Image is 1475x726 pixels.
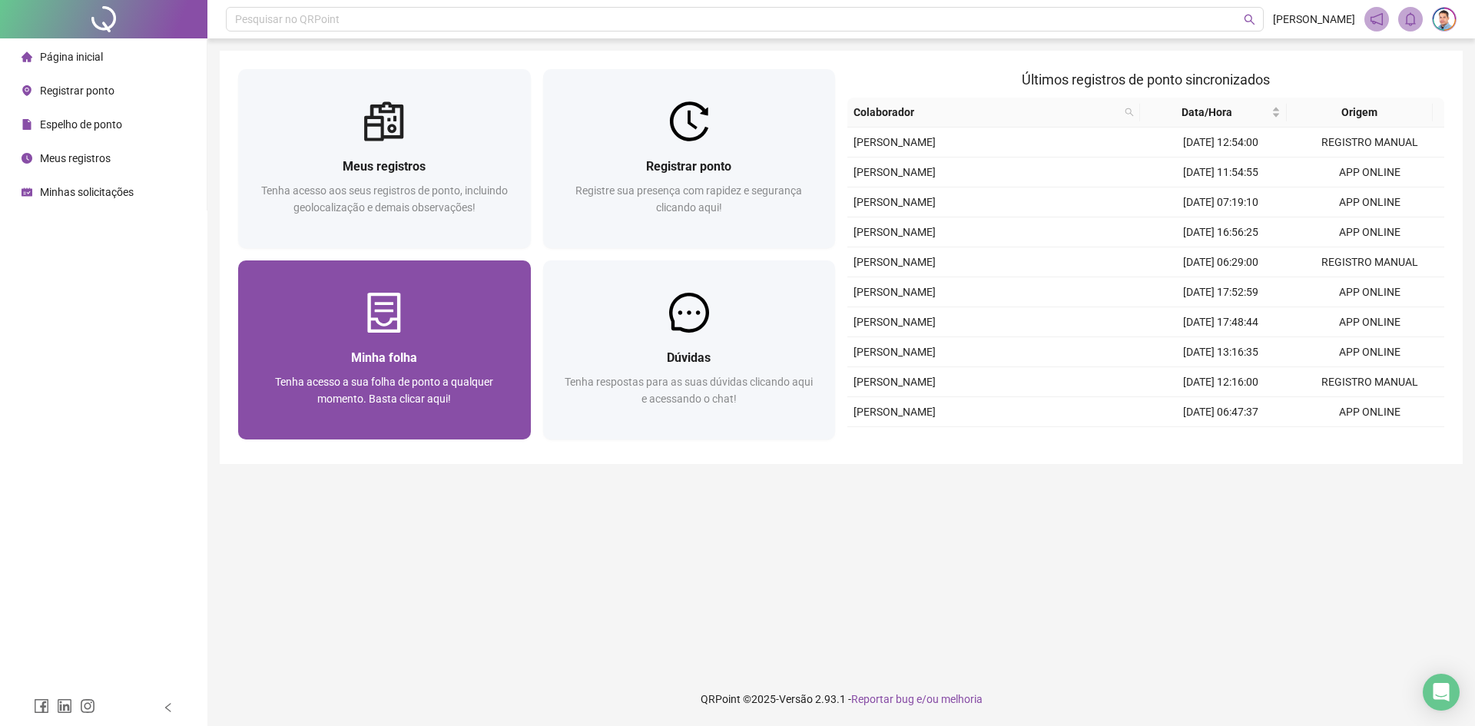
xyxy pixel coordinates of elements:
td: APP ONLINE [1295,307,1444,337]
span: left [163,702,174,713]
span: [PERSON_NAME] [1273,11,1355,28]
span: Minhas solicitações [40,186,134,198]
th: Data/Hora [1140,98,1287,128]
span: Data/Hora [1146,104,1268,121]
a: Minha folhaTenha acesso a sua folha de ponto a qualquer momento. Basta clicar aqui! [238,260,531,439]
span: Minha folha [351,350,417,365]
a: DúvidasTenha respostas para as suas dúvidas clicando aqui e acessando o chat! [543,260,836,439]
span: [PERSON_NAME] [854,136,936,148]
span: Tenha respostas para as suas dúvidas clicando aqui e acessando o chat! [565,376,813,405]
td: APP ONLINE [1295,427,1444,457]
a: Meus registrosTenha acesso aos seus registros de ponto, incluindo geolocalização e demais observa... [238,69,531,248]
td: [DATE] 07:19:10 [1146,187,1295,217]
span: Dúvidas [667,350,711,365]
td: [DATE] 13:16:35 [1146,337,1295,367]
td: [DATE] 11:54:55 [1146,157,1295,187]
span: Registrar ponto [40,85,114,97]
span: [PERSON_NAME] [854,166,936,178]
span: Versão [779,693,813,705]
span: search [1125,108,1134,117]
span: Últimos registros de ponto sincronizados [1022,71,1270,88]
td: [DATE] 16:56:25 [1146,217,1295,247]
span: Meus registros [40,152,111,164]
td: APP ONLINE [1295,397,1444,427]
td: APP ONLINE [1295,187,1444,217]
span: search [1122,101,1137,124]
span: schedule [22,187,32,197]
a: Registrar pontoRegistre sua presença com rapidez e segurança clicando aqui! [543,69,836,248]
span: search [1244,14,1255,25]
footer: QRPoint © 2025 - 2.93.1 - [207,672,1475,726]
td: REGISTRO MANUAL [1295,367,1444,397]
td: [DATE] 12:16:00 [1146,367,1295,397]
th: Origem [1287,98,1434,128]
td: REGISTRO MANUAL [1295,128,1444,157]
span: [PERSON_NAME] [854,196,936,208]
span: Colaborador [854,104,1119,121]
td: [DATE] 17:48:44 [1146,307,1295,337]
span: home [22,51,32,62]
span: [PERSON_NAME] [854,226,936,238]
span: Tenha acesso aos seus registros de ponto, incluindo geolocalização e demais observações! [261,184,508,214]
span: [PERSON_NAME] [854,376,936,388]
span: linkedin [57,698,72,714]
td: [DATE] 06:47:37 [1146,397,1295,427]
span: [PERSON_NAME] [854,346,936,358]
span: Tenha acesso a sua folha de ponto a qualquer momento. Basta clicar aqui! [275,376,493,405]
span: Página inicial [40,51,103,63]
img: 34089 [1433,8,1456,31]
div: Open Intercom Messenger [1423,674,1460,711]
td: [DATE] 06:29:00 [1146,247,1295,277]
span: environment [22,85,32,96]
span: Meus registros [343,159,426,174]
td: [DATE] 17:52:59 [1146,277,1295,307]
span: instagram [80,698,95,714]
td: APP ONLINE [1295,337,1444,367]
span: [PERSON_NAME] [854,286,936,298]
td: REGISTRO MANUAL [1295,247,1444,277]
span: bell [1404,12,1417,26]
span: Registrar ponto [646,159,731,174]
td: APP ONLINE [1295,277,1444,307]
span: Reportar bug e/ou melhoria [851,693,983,705]
td: [DATE] 17:44:04 [1146,427,1295,457]
span: Espelho de ponto [40,118,122,131]
td: APP ONLINE [1295,157,1444,187]
span: file [22,119,32,130]
td: [DATE] 12:54:00 [1146,128,1295,157]
span: Registre sua presença com rapidez e segurança clicando aqui! [575,184,802,214]
span: [PERSON_NAME] [854,316,936,328]
td: APP ONLINE [1295,217,1444,247]
span: [PERSON_NAME] [854,406,936,418]
span: facebook [34,698,49,714]
span: clock-circle [22,153,32,164]
span: [PERSON_NAME] [854,256,936,268]
span: notification [1370,12,1384,26]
